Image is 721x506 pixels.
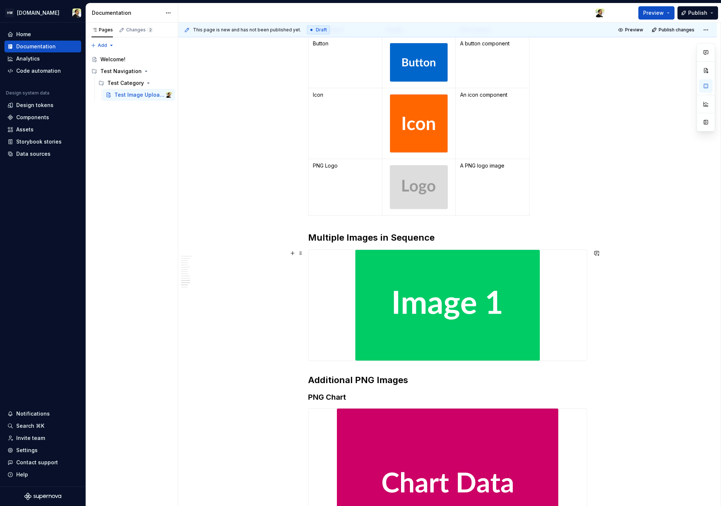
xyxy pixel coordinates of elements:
[4,408,81,420] button: Notifications
[89,40,116,51] button: Add
[4,136,81,148] a: Storybook stories
[4,469,81,481] button: Help
[16,67,61,75] div: Code automation
[16,410,50,417] div: Notifications
[313,162,377,169] p: PNG Logo
[677,6,718,20] button: Publish
[147,27,153,33] span: 2
[308,392,587,402] h3: PNG Chart
[16,43,56,50] div: Documentation
[89,54,175,101] div: Page tree
[4,53,81,65] a: Analytics
[166,92,172,98] img: Honza Toman
[596,8,604,17] img: Honza Toman
[4,41,81,52] a: Documentation
[16,31,31,38] div: Home
[4,420,81,432] button: Search ⌘K
[643,9,664,17] span: Preview
[16,434,45,442] div: Invite team
[308,232,587,244] h2: Multiple Images in Sequence
[103,89,175,101] a: Test Image Upload PageHonza Toman
[4,124,81,135] a: Assets
[16,459,58,466] div: Contact support
[16,114,49,121] div: Components
[16,150,51,158] div: Data sources
[4,65,81,77] a: Code automation
[4,99,81,111] a: Design tokens
[638,6,675,20] button: Preview
[92,9,162,17] div: Documentation
[96,77,175,89] div: Test Category
[16,471,28,478] div: Help
[16,447,38,454] div: Settings
[16,126,34,133] div: Assets
[193,27,301,33] span: This page is new and has not been published yet.
[308,374,587,386] h2: Additional PNG Images
[688,9,707,17] span: Publish
[89,54,175,65] a: Welcome!
[625,27,643,33] span: Preview
[5,8,14,17] div: HW
[16,422,44,430] div: Search ⌘K
[4,148,81,160] a: Data sources
[107,79,144,87] div: Test Category
[6,90,49,96] div: Design system data
[4,444,81,456] a: Settings
[4,432,81,444] a: Invite team
[390,43,448,82] img: e4e3ef3b-48ee-4a47-b363-f4fcfe7279c9.svg
[1,5,84,21] button: HW[DOMAIN_NAME]Honza Toman
[16,138,62,145] div: Storybook stories
[114,91,165,99] div: Test Image Upload Page
[89,65,175,77] div: Test Navigation
[100,68,142,75] div: Test Navigation
[313,91,377,99] p: Icon
[616,25,646,35] button: Preview
[460,40,525,47] p: A button component
[4,28,81,40] a: Home
[98,42,107,48] span: Add
[100,56,125,63] div: Welcome!
[460,162,525,169] p: A PNG logo image
[24,493,61,500] svg: Supernova Logo
[659,27,694,33] span: Publish changes
[460,91,525,99] p: An icon component
[72,8,81,17] img: Honza Toman
[4,111,81,123] a: Components
[17,9,59,17] div: [DOMAIN_NAME]
[92,27,113,33] div: Pages
[16,55,40,62] div: Analytics
[313,40,377,47] p: Button
[126,27,153,33] div: Changes
[16,101,54,109] div: Design tokens
[649,25,698,35] button: Publish changes
[390,165,448,209] img: 41a372e0-00c0-4d8a-9452-145f2f22156d.png
[4,457,81,468] button: Contact support
[390,94,448,152] img: 1857d028-fe9c-480e-a393-59ef72341c1c.svg
[316,27,327,33] span: Draft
